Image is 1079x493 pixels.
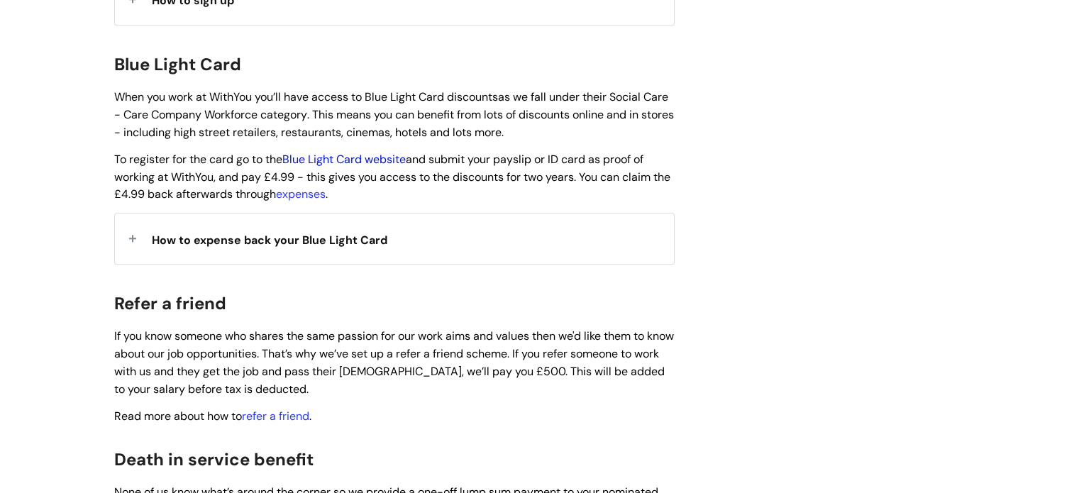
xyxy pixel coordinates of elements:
span: How to expense back your Blue Light Card [152,233,387,248]
span: Refer a friend [114,292,226,314]
span: Death in service benefit [114,448,314,470]
span: If you know someone who shares the same passion for our work aims and values then we'd like them ... [114,328,674,396]
a: refer a friend [242,409,309,423]
a: Blue Light Card website [282,152,406,167]
span: Blue Light Card [114,53,241,75]
span: To register for the card go to the and submit your payslip or ID card as proof of working at With... [114,152,670,202]
a: expenses [276,187,326,201]
span: Read more about how to . [114,409,311,423]
span: as we fall under their Social Care - Care Company Workforce category [114,89,668,122]
span: When you work at WithYou you’ll have access to Blue Light Card discounts . This means you can ben... [114,89,674,140]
